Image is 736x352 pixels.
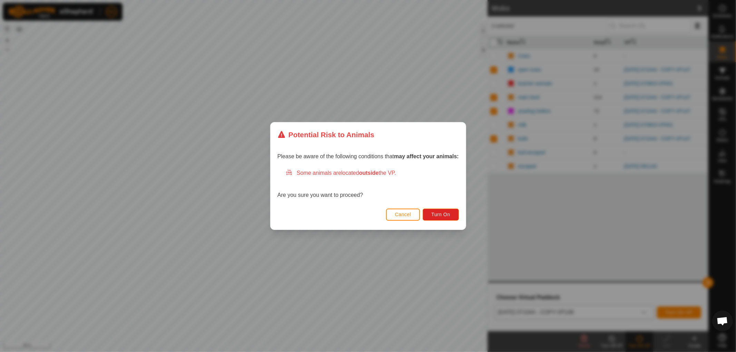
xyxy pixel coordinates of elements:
[423,209,459,221] button: Turn On
[277,129,374,140] div: Potential Risk to Animals
[386,209,420,221] button: Cancel
[341,170,396,176] span: located the VP.
[431,212,450,217] span: Turn On
[395,212,411,217] span: Cancel
[394,153,459,159] strong: may affect your animals:
[712,311,733,331] div: Open chat
[277,153,459,159] span: Please be aware of the following conditions that
[359,170,379,176] strong: outside
[286,169,459,177] div: Some animals are
[277,169,459,199] div: Are you sure you want to proceed?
